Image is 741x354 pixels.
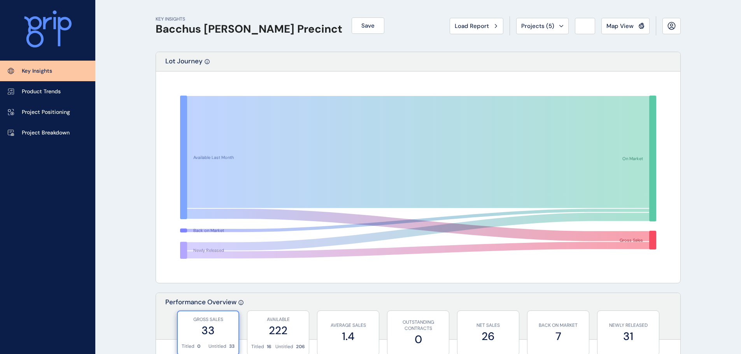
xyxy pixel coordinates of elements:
[461,322,515,329] p: NET SALES
[275,344,293,350] p: Untitled
[531,322,585,329] p: BACK ON MARKET
[267,344,272,350] p: 16
[450,18,503,34] button: Load Report
[361,22,375,30] span: Save
[156,23,342,36] h1: Bacchus [PERSON_NAME] Precinct
[251,316,305,323] p: AVAILABLE
[182,316,235,323] p: GROSS SALES
[606,22,634,30] span: Map View
[601,322,655,329] p: NEWLY RELEASED
[22,129,70,137] p: Project Breakdown
[521,22,554,30] span: Projects ( 5 )
[22,67,52,75] p: Key Insights
[455,22,489,30] span: Load Report
[156,16,342,23] p: KEY INSIGHTS
[182,323,235,338] label: 33
[182,343,194,350] p: Titled
[165,57,203,71] p: Lot Journey
[321,329,375,344] label: 1.4
[251,323,305,338] label: 222
[321,322,375,329] p: AVERAGE SALES
[197,343,200,350] p: 0
[461,329,515,344] label: 26
[208,343,226,350] p: Untitled
[165,298,236,339] p: Performance Overview
[531,329,585,344] label: 7
[601,18,650,34] button: Map View
[391,332,445,347] label: 0
[22,108,70,116] p: Project Positioning
[352,17,384,34] button: Save
[296,344,305,350] p: 206
[516,18,569,34] button: Projects (5)
[229,343,235,350] p: 33
[22,88,61,96] p: Product Trends
[251,344,264,350] p: Titled
[601,329,655,344] label: 31
[391,319,445,332] p: OUTSTANDING CONTRACTS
